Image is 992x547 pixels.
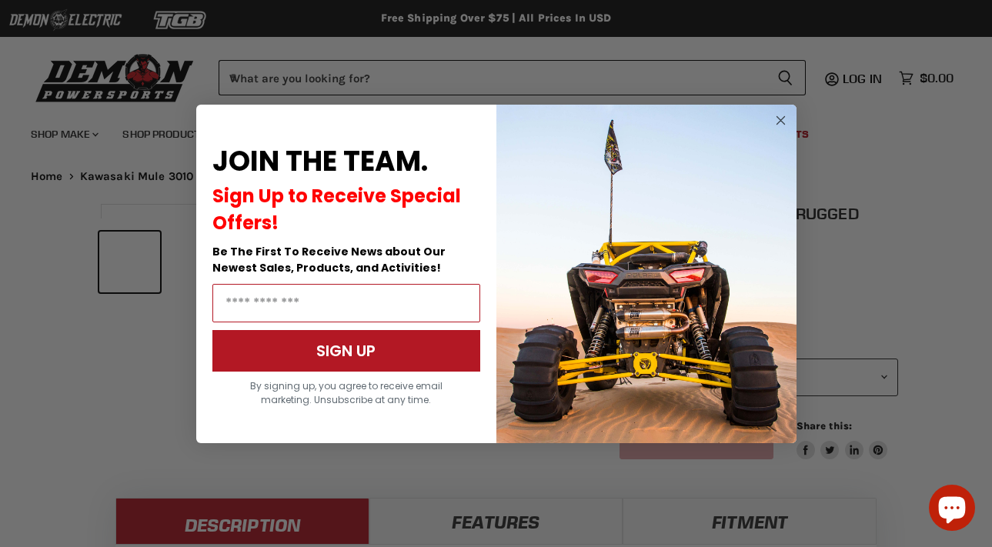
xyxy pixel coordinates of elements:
span: Be The First To Receive News about Our Newest Sales, Products, and Activities! [212,244,446,275]
inbox-online-store-chat: Shopify online store chat [924,485,980,535]
span: By signing up, you agree to receive email marketing. Unsubscribe at any time. [250,379,443,406]
span: Sign Up to Receive Special Offers! [212,183,461,235]
span: JOIN THE TEAM. [212,142,428,181]
img: a9095488-b6e7-41ba-879d-588abfab540b.jpeg [496,105,797,443]
button: Close dialog [771,111,790,130]
button: SIGN UP [212,330,480,372]
input: Email Address [212,284,480,322]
